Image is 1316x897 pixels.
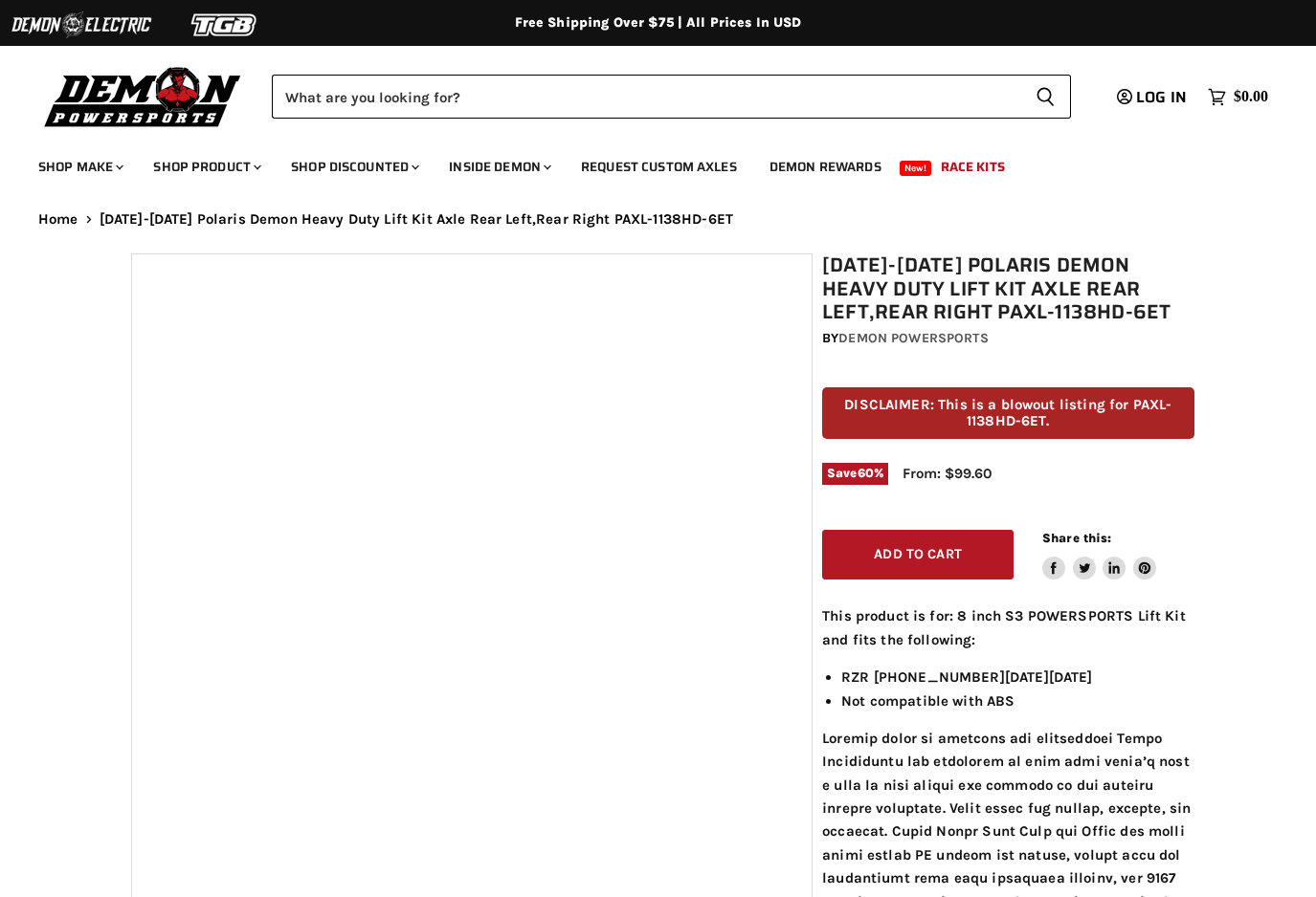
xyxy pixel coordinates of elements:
[435,147,563,186] a: Inside Demon
[1198,83,1278,111] a: $0.00
[100,211,733,228] span: [DATE]-[DATE] Polaris Demon Heavy Duty Lift Kit Axle Rear Left,Rear Right PAXL-1138HD-6ET
[822,253,1194,324] h1: [DATE]-[DATE] Polaris Demon Heavy Duty Lift Kit Axle Rear Left,Rear Right PAXL-1138HD-6ET
[841,689,1194,712] li: Not compatible with ABS
[903,465,992,482] span: From: $99.60
[822,328,1194,349] div: by
[1234,88,1268,106] span: $0.00
[24,147,135,186] a: Shop Make
[1020,75,1071,119] button: Search
[822,530,1014,580] button: Add to cart
[272,75,1071,119] form: Product
[822,604,1194,651] p: This product is for: 8 inch S3 POWERSPORTS Lift Kit and fits the following:
[1136,85,1187,109] span: Log in
[838,330,988,346] a: Demon Powersports
[24,140,1263,186] ul: Main menu
[900,161,932,176] span: New!
[277,147,431,186] a: Shop Discounted
[1042,530,1156,580] aside: Share this:
[858,466,874,480] span: 60
[10,7,153,43] img: Demon Electric Logo 2
[822,387,1194,440] p: DISCLAIMER: This is a blowout listing for PAXL-1138HD-6ET.
[139,147,273,186] a: Shop Product
[874,546,962,562] span: Add to cart
[755,147,896,186] a: Demon Rewards
[567,147,751,186] a: Request Custom Axles
[926,147,1019,186] a: Race Kits
[1108,89,1198,106] a: Log in
[822,463,888,484] span: Save %
[38,62,248,130] img: Demon Powersports
[38,211,78,228] a: Home
[1042,531,1111,545] span: Share this:
[272,75,1020,119] input: Search
[153,7,297,43] img: TGB Logo 2
[841,666,1194,689] li: RZR [PHONE_NUMBER][DATE][DATE]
